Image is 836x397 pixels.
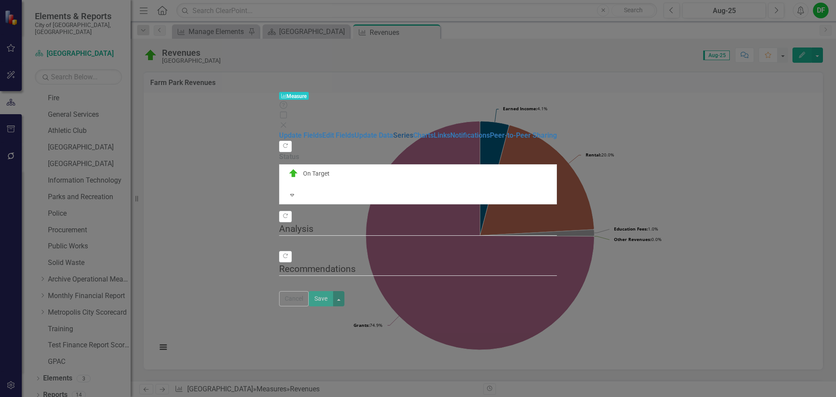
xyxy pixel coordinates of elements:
[279,131,322,139] a: Update Fields
[279,222,557,236] legend: Analysis
[413,131,434,139] a: Charts
[322,131,354,139] a: Edit Fields
[309,291,333,306] button: Save
[393,131,413,139] a: Series
[450,131,490,139] a: Notifications
[490,131,557,139] a: Peer-to-Peer Sharing
[279,262,557,276] legend: Recommendations
[279,291,309,306] button: Cancel
[434,131,450,139] a: Links
[279,152,557,162] label: Status
[279,92,309,100] span: Measure
[288,168,299,179] img: On Target
[303,169,330,178] div: On Target
[354,131,393,139] a: Update Data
